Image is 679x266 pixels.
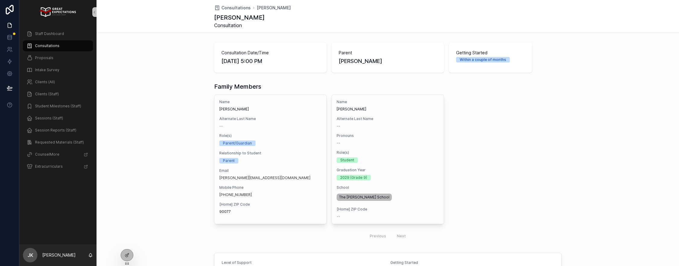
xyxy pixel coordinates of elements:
[23,149,93,160] a: CounselMore
[219,100,322,104] span: Name
[339,57,437,65] span: [PERSON_NAME]
[219,185,322,190] span: Mobile Phone
[219,168,322,173] span: Email
[337,116,439,121] span: Alternate Last Name
[339,195,389,200] span: The [PERSON_NAME] School
[23,28,93,39] a: Staff Dashboard
[219,133,322,138] span: Role(s)
[23,65,93,75] a: Intake Survey
[340,157,354,163] div: Student
[23,113,93,124] a: Sessions (Staff)
[214,22,265,29] span: Consultation
[40,7,76,17] img: App logo
[337,185,439,190] span: School
[27,252,33,259] span: JK
[35,140,84,145] span: Requested Materials (Staff)
[337,133,439,138] span: Pronouns
[219,124,223,128] span: --
[214,94,327,224] a: Name[PERSON_NAME]Alternate Last Name--Role(s)Parent/GuardianRelationship to StudentParentEmail[PE...
[35,128,76,133] span: Session Reports (Staff)
[219,176,310,180] a: [PERSON_NAME][EMAIL_ADDRESS][DOMAIN_NAME]
[257,5,291,11] a: [PERSON_NAME]
[219,151,322,156] span: Relationship to Student
[390,260,418,265] span: Getting Started
[23,125,93,136] a: Session Reports (Staff)
[221,57,319,65] span: [DATE] 5:00 PM
[35,92,59,97] span: Clients (Staff)
[23,77,93,87] a: Clients (All)
[35,104,81,109] span: Student Milestones (Staff)
[214,82,261,91] h1: Family Members
[23,101,93,112] a: Student Milestones (Staff)
[337,124,340,128] span: --
[337,107,439,112] span: [PERSON_NAME]
[219,192,252,197] a: [PHONE_NUMBER]
[337,150,439,155] span: Role(s)
[332,94,444,224] a: Name[PERSON_NAME]Alternate Last Name--Pronouns--Role(s)StudentGraduation Year2029 (Grade 9)School...
[35,116,63,121] span: Sessions (Staff)
[214,5,251,11] a: Consultations
[35,80,55,84] span: Clients (All)
[337,168,439,173] span: Graduation Year
[460,57,506,62] div: Within a couple of months
[340,175,367,180] div: 2029 (Grade 9)
[456,50,525,56] span: Getting Started
[42,252,76,258] p: [PERSON_NAME]
[219,116,322,121] span: Alternate Last Name
[223,141,252,146] div: Parent/Guardian
[23,161,93,172] a: Extracurriculars
[223,158,235,163] div: Parent
[23,137,93,148] a: Requested Materials (Staff)
[35,164,63,169] span: Extracurriculars
[35,55,53,60] span: Proposals
[23,89,93,100] a: Clients (Staff)
[337,207,439,212] span: [Home] ZIP Code
[219,107,322,112] span: [PERSON_NAME]
[339,50,437,56] span: Parent
[337,100,439,104] span: Name
[35,68,59,72] span: Intake Survey
[23,52,93,63] a: Proposals
[222,260,252,265] span: Level of Support
[221,5,251,11] span: Consultations
[23,40,93,51] a: Consultations
[337,214,340,219] span: --
[219,202,322,207] span: [Home] ZIP Code
[337,141,340,145] span: --
[35,31,64,36] span: Staff Dashboard
[221,50,319,56] span: Consultation Date/Time
[19,24,97,180] div: scrollable content
[35,43,59,48] span: Consultations
[35,152,59,157] span: CounselMore
[219,209,322,214] span: 90077
[214,13,265,22] h1: [PERSON_NAME]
